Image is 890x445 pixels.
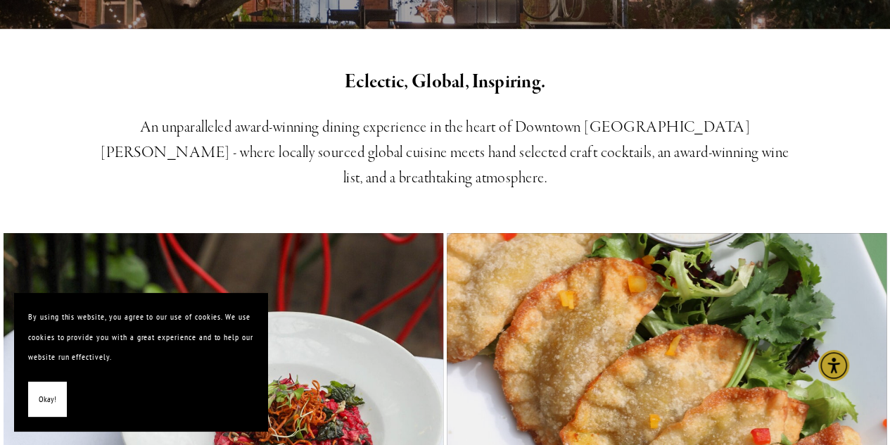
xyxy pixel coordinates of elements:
button: Okay! [28,382,67,418]
div: Accessibility Menu [818,350,849,381]
section: Cookie banner [14,293,267,431]
span: Okay! [39,389,56,410]
p: By using this website, you agree to our use of cookies. We use cookies to provide you with a grea... [28,307,253,368]
h3: An unparalleled award-winning dining experience in the heart of Downtown [GEOGRAPHIC_DATA][PERSON... [93,115,797,191]
h2: Eclectic, Global, Inspiring. [93,68,797,97]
